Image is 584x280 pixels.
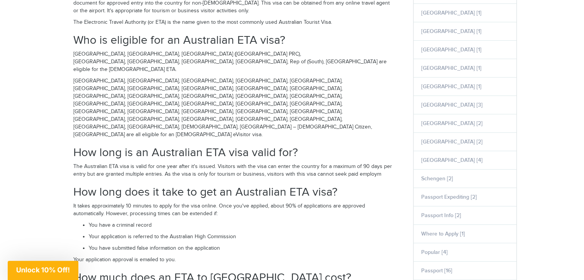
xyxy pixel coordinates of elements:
h2: How long is an Australian ETA visa valid for? [73,147,396,159]
a: Where to Apply [1] [421,231,465,237]
p: [GEOGRAPHIC_DATA], [GEOGRAPHIC_DATA], [GEOGRAPHIC_DATA], [GEOGRAPHIC_DATA], [GEOGRAPHIC_DATA], [G... [73,77,396,139]
a: [GEOGRAPHIC_DATA] [2] [421,138,483,145]
a: [GEOGRAPHIC_DATA] [2] [421,120,483,127]
a: [GEOGRAPHIC_DATA] [3] [421,102,483,108]
p: Your application is referred to the Australian High Commission [89,233,396,241]
a: Popular [4] [421,249,448,255]
p: The Electronic Travel Authority (or ETA) is the name given to the most commonly used Australian T... [73,19,396,26]
h2: Who is eligible for an Australian ETA visa? [73,34,396,47]
p: You have a criminal record [89,222,396,229]
div: Unlock 10% Off! [8,261,78,280]
p: [GEOGRAPHIC_DATA], [GEOGRAPHIC_DATA], [GEOGRAPHIC_DATA] ([GEOGRAPHIC_DATA] PRC), [GEOGRAPHIC_DATA... [73,51,396,74]
a: [GEOGRAPHIC_DATA] [1] [421,46,481,53]
p: It takes approximately 10 minutes to apply for the visa online. Once you've applied, about 90% of... [73,203,396,218]
h2: How long does it take to get an Australian ETA visa? [73,186,396,199]
span: Unlock 10% Off! [16,266,70,274]
a: [GEOGRAPHIC_DATA] [1] [421,65,481,71]
a: [GEOGRAPHIC_DATA] [4] [421,157,483,163]
a: [GEOGRAPHIC_DATA] [1] [421,10,481,16]
a: [GEOGRAPHIC_DATA] [1] [421,83,481,90]
p: You have submitted false information on the application [89,245,396,252]
a: Passport Expediting [2] [421,194,477,200]
a: Passport [16] [421,267,452,274]
a: [GEOGRAPHIC_DATA] [1] [421,28,481,35]
p: The Australian ETA visa is valid for one year after it's issued. Visitors with the visa can enter... [73,163,396,178]
a: Passport Info [2] [421,212,461,219]
p: Your application approval is emailed to you. [73,256,396,264]
a: Schengen [2] [421,175,453,182]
